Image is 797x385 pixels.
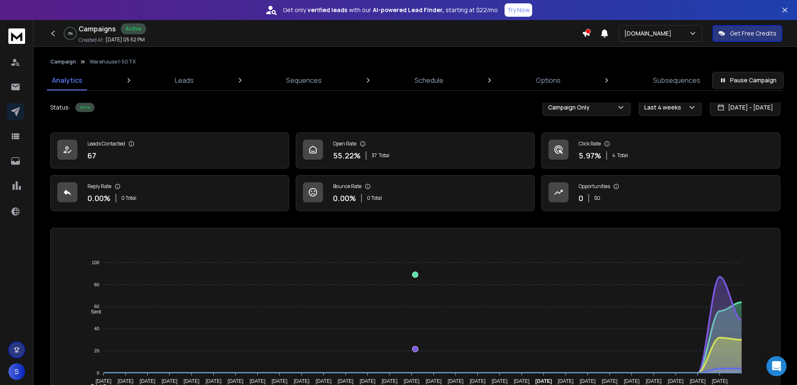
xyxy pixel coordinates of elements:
[170,70,199,90] a: Leads
[367,195,382,201] p: 0 Total
[531,70,566,90] a: Options
[97,370,99,375] tspan: 0
[594,195,600,201] p: $ 0
[333,183,361,190] p: Bounce Rate
[281,70,327,90] a: Sequences
[161,378,177,384] tspan: [DATE]
[52,75,82,85] p: Analytics
[579,192,583,204] p: 0
[668,378,684,384] tspan: [DATE]
[507,6,530,14] p: Try Now
[646,378,662,384] tspan: [DATE]
[85,309,101,315] span: Sent
[316,378,332,384] tspan: [DATE]
[79,37,104,43] p: Created At:
[505,3,532,17] button: Try Now
[579,183,610,190] p: Opportunities
[536,378,552,384] tspan: [DATE]
[8,28,25,44] img: logo
[140,378,156,384] tspan: [DATE]
[228,378,243,384] tspan: [DATE]
[105,36,145,43] p: [DATE] 05:52 PM
[624,29,675,38] p: [DOMAIN_NAME]
[382,378,397,384] tspan: [DATE]
[373,6,444,14] strong: AI-powered Lead Finder,
[121,23,146,34] div: Active
[541,175,780,211] a: Opportunities0$0
[175,75,194,85] p: Leads
[580,378,596,384] tspan: [DATE]
[308,6,347,14] strong: verified leads
[50,59,76,65] button: Campaign
[87,140,125,147] p: Leads Contacted
[712,72,784,89] button: Pause Campaign
[96,378,112,384] tspan: [DATE]
[333,192,356,204] p: 0.00 %
[283,6,498,14] p: Get only with our starting at $22/mo
[50,175,289,211] a: Reply Rate0.00%0 Total
[712,25,782,42] button: Get Free Credits
[47,70,87,90] a: Analytics
[426,378,442,384] tspan: [DATE]
[8,363,25,380] button: S
[50,133,289,168] a: Leads Contacted67
[766,356,787,376] div: Open Intercom Messenger
[470,378,486,384] tspan: [DATE]
[250,378,266,384] tspan: [DATE]
[338,378,354,384] tspan: [DATE]
[730,29,776,38] p: Get Free Credits
[410,70,448,90] a: Schedule
[536,75,561,85] p: Options
[333,150,361,161] p: 55.22 %
[118,378,133,384] tspan: [DATE]
[272,378,287,384] tspan: [DATE]
[333,140,356,147] p: Open Rate
[712,378,728,384] tspan: [DATE]
[360,378,376,384] tspan: [DATE]
[94,304,99,309] tspan: 60
[184,378,200,384] tspan: [DATE]
[206,378,222,384] tspan: [DATE]
[710,99,780,116] button: [DATE] - [DATE]
[492,378,507,384] tspan: [DATE]
[612,152,615,159] span: 4
[653,75,700,85] p: Subsequences
[579,140,601,147] p: Click Rate
[548,103,593,112] p: Campaign Only
[644,103,684,112] p: Last 4 weeks
[87,192,110,204] p: 0.00 %
[379,152,390,159] span: Total
[624,378,640,384] tspan: [DATE]
[68,31,73,36] p: 0 %
[50,103,70,112] p: Status:
[92,260,99,265] tspan: 100
[690,378,706,384] tspan: [DATE]
[415,75,443,85] p: Schedule
[579,150,601,161] p: 5.97 %
[286,75,322,85] p: Sequences
[87,150,96,161] p: 67
[602,378,618,384] tspan: [DATE]
[372,152,377,159] span: 37
[617,152,628,159] span: Total
[94,348,99,353] tspan: 20
[75,103,95,112] div: Active
[648,70,705,90] a: Subsequences
[294,378,310,384] tspan: [DATE]
[79,24,116,34] h1: Campaigns
[296,133,535,168] a: Open Rate55.22%37Total
[87,183,111,190] p: Reply Rate
[404,378,420,384] tspan: [DATE]
[94,282,99,287] tspan: 80
[448,378,464,384] tspan: [DATE]
[296,175,535,211] a: Bounce Rate0.00%0 Total
[558,378,574,384] tspan: [DATE]
[121,195,136,201] p: 0 Total
[541,133,780,168] a: Click Rate5.97%4Total
[90,59,136,65] p: Warehouse 1-50 TX
[514,378,530,384] tspan: [DATE]
[94,326,99,331] tspan: 40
